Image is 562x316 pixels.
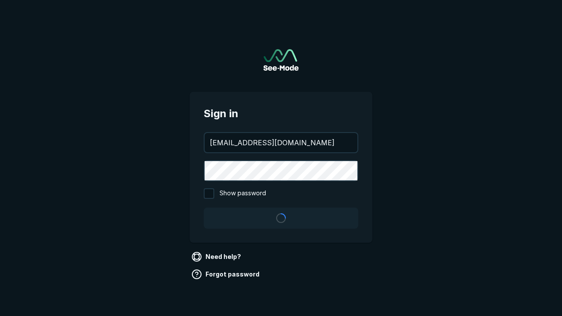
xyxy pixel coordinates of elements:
a: Forgot password [190,267,263,281]
img: See-Mode Logo [263,49,299,71]
span: Show password [220,188,266,199]
a: Need help? [190,250,245,264]
input: your@email.com [205,133,357,152]
a: Go to sign in [263,49,299,71]
span: Sign in [204,106,358,122]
